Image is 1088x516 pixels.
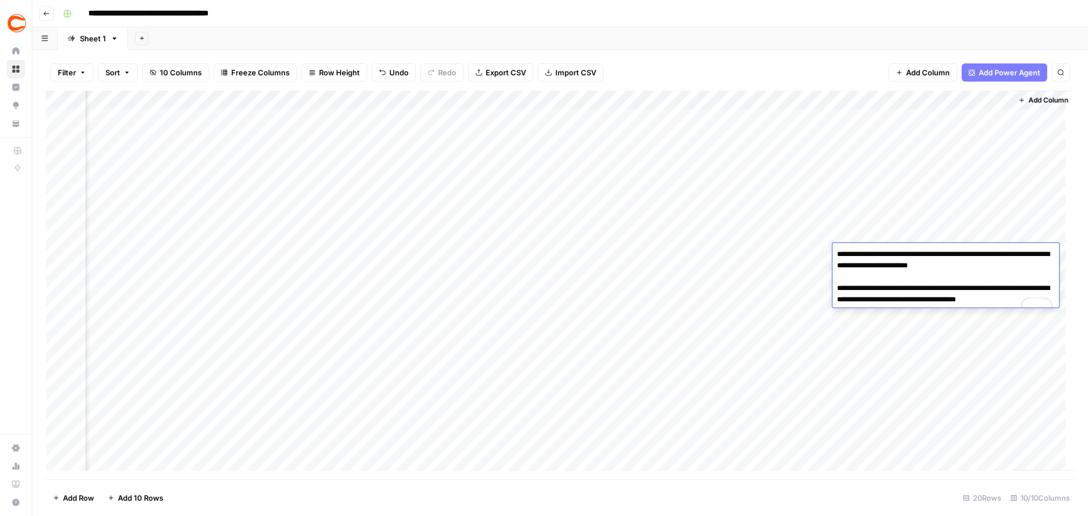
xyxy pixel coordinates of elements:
button: Add Column [889,63,957,82]
span: Filter [58,67,76,78]
button: Filter [50,63,93,82]
span: Freeze Columns [231,67,290,78]
div: Sheet 1 [80,33,106,44]
button: Sort [98,63,138,82]
span: Export CSV [486,67,526,78]
a: Insights [7,78,25,96]
button: Undo [372,63,416,82]
span: Add Column [1028,95,1068,105]
span: Row Height [319,67,360,78]
span: Sort [105,67,120,78]
span: Import CSV [555,67,596,78]
a: Browse [7,60,25,78]
span: Add Row [63,492,94,504]
span: Add Power Agent [979,67,1040,78]
span: Redo [438,67,456,78]
div: 10/10 Columns [1006,489,1074,507]
a: Your Data [7,114,25,133]
button: Help + Support [7,493,25,511]
button: Add Power Agent [962,63,1047,82]
a: Learning Hub [7,475,25,493]
button: Export CSV [468,63,533,82]
textarea: To enrich screen reader interactions, please activate Accessibility in Grammarly extension settings [832,246,1059,319]
a: Settings [7,439,25,457]
button: Add Row [46,489,101,507]
button: Import CSV [538,63,603,82]
span: 10 Columns [160,67,202,78]
button: Add Column [1014,93,1073,108]
button: Row Height [301,63,367,82]
div: 20 Rows [958,489,1006,507]
img: Covers Logo [7,13,27,33]
span: Add 10 Rows [118,492,163,504]
a: Opportunities [7,96,25,114]
span: Add Column [906,67,950,78]
button: Workspace: Covers [7,9,25,37]
a: Usage [7,457,25,475]
a: Home [7,42,25,60]
span: Undo [389,67,409,78]
button: Redo [420,63,464,82]
button: Add 10 Rows [101,489,170,507]
button: Freeze Columns [214,63,297,82]
button: 10 Columns [142,63,209,82]
a: Sheet 1 [58,27,128,50]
